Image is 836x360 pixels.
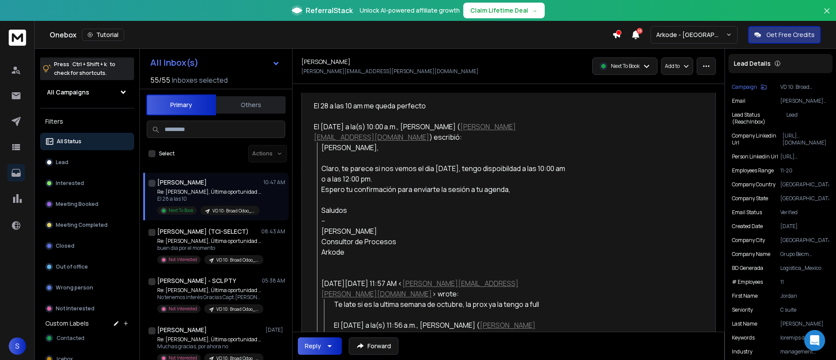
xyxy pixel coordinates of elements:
[732,84,757,91] p: Campaign
[734,59,771,68] p: Lead Details
[321,215,568,226] div: --
[321,142,568,153] div: [PERSON_NAME],
[266,326,285,333] p: [DATE]
[40,237,134,255] button: Closed
[780,251,829,258] p: Grupo Becm Technologies
[262,277,285,284] p: 05:38 AM
[56,284,93,291] p: Wrong person
[301,57,351,66] h1: [PERSON_NAME]
[298,337,342,355] button: Reply
[463,3,545,18] button: Claim Lifetime Deal→
[637,28,643,34] span: 15
[56,305,94,312] p: Not Interested
[40,133,134,150] button: All Status
[732,334,755,341] p: Keywords
[732,181,775,188] p: Company Country
[40,175,134,192] button: Interested
[306,5,353,16] span: ReferralStack
[40,216,134,234] button: Meeting Completed
[157,245,262,252] p: buen dia por el momento
[780,334,829,341] p: loremips dolorsitam & consecte, adipisci elitseddoei, temporin utlaboreet, doloremag aliquaeni, a...
[56,201,98,208] p: Meeting Booked
[216,95,286,114] button: Others
[732,265,763,272] p: BD Generada
[172,75,228,85] h3: Inboxes selected
[159,150,175,157] label: Select
[157,238,262,245] p: Re: [PERSON_NAME], Última oportunidad para
[56,180,84,187] p: Interested
[56,242,74,249] p: Closed
[40,330,134,347] button: Contacted
[9,337,26,355] button: S
[40,300,134,317] button: Not Interested
[334,320,568,341] div: El [DATE] a la(s) 11:56 a.m., [PERSON_NAME] ( ) escribió:
[780,195,829,202] p: [GEOGRAPHIC_DATA]
[321,278,568,299] div: [DATE][DATE] 11:57 AM < > wrote:
[157,326,207,334] h1: [PERSON_NAME]
[157,276,236,285] h1: [PERSON_NAME] - SCL PTY
[780,237,829,244] p: [GEOGRAPHIC_DATA]
[321,279,519,299] a: [PERSON_NAME][EMAIL_ADDRESS][PERSON_NAME][DOMAIN_NAME]
[732,153,778,160] p: Person Linkedin Url
[169,256,197,263] p: Not Interested
[157,178,207,187] h1: [PERSON_NAME]
[780,293,829,299] p: Jordan
[57,138,81,145] p: All Status
[611,63,640,70] p: Next To Book
[732,293,758,299] p: First Name
[169,306,197,312] p: Not Interested
[301,68,479,75] p: [PERSON_NAME][EMAIL_ADDRESS][PERSON_NAME][DOMAIN_NAME]
[780,209,829,216] p: Verified
[321,226,568,236] div: [PERSON_NAME]
[261,228,285,235] p: 08:43 AM
[71,59,108,69] span: Ctrl + Shift + k
[780,181,829,188] p: [GEOGRAPHIC_DATA]
[780,265,829,272] p: Logistica_Mexico
[157,343,262,350] p: Muchas gracias, por ahora no
[54,60,115,77] p: Press to check for shortcuts.
[732,98,745,104] p: Email
[360,6,460,15] p: Unlock AI-powered affiliate growth
[665,63,680,70] p: Add to
[56,159,68,166] p: Lead
[821,5,833,26] button: Close banner
[40,279,134,296] button: Wrong person
[732,111,786,125] p: Lead Status (ReachInbox)
[780,223,829,230] p: [DATE]
[157,336,262,343] p: Re: [PERSON_NAME], Última oportunidad para
[732,348,752,355] p: Industry
[780,279,829,286] p: 11
[732,223,763,230] p: Created Date
[146,94,216,115] button: Primary
[50,29,612,41] div: Onebox
[157,195,262,202] p: El 28 a las 10
[314,121,568,142] div: El [DATE] a la(s) 10:00 a.m., [PERSON_NAME] ( ) escribió:
[57,335,84,342] span: Contacted
[321,236,568,247] div: Consultor de Procesos
[786,111,829,125] p: Lead
[780,167,829,174] p: 11-20
[263,179,285,186] p: 10:47 AM
[157,287,262,294] p: Re: [PERSON_NAME], Última oportunidad para
[150,58,199,67] h1: All Inbox(s)
[732,84,767,91] button: Campaign
[732,195,768,202] p: Company State
[780,84,829,91] p: VD 10: Broad Odoo_Campaign - ARKODE
[532,6,538,15] span: →
[40,258,134,276] button: Out of office
[748,26,821,44] button: Get Free Credits
[40,115,134,128] h3: Filters
[169,207,193,214] p: Next To Book
[56,263,88,270] p: Out of office
[321,184,568,195] div: Espero tu confirmación para enviarte la sesión a tu agenda,
[143,54,287,71] button: All Inbox(s)
[321,247,568,257] div: Arkode
[656,30,726,39] p: Arkode - [GEOGRAPHIC_DATA]
[45,319,89,328] h3: Custom Labels
[40,84,134,101] button: All Campaigns
[216,257,258,263] p: VD 10: Broad Odoo_Campaign - ARKODE
[732,237,765,244] p: Company City
[732,251,770,258] p: Company Name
